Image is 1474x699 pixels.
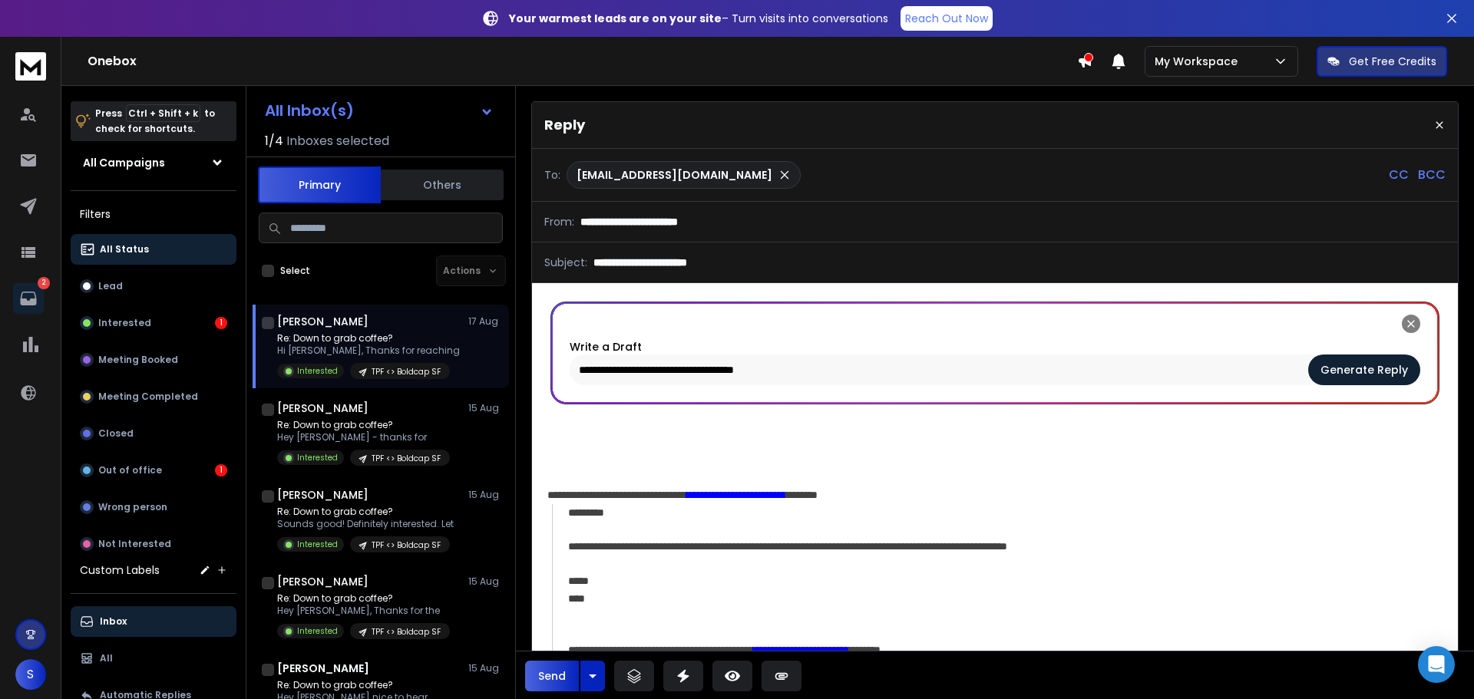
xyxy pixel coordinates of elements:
[544,167,560,183] p: To:
[15,659,46,690] button: S
[98,317,151,329] p: Interested
[277,431,450,443] p: Hey [PERSON_NAME] - thanks for
[277,592,450,605] p: Re: Down to grab coffee?
[38,277,50,289] p: 2
[88,52,1077,71] h1: Onebox
[71,418,236,449] button: Closed
[468,402,503,414] p: 15 Aug
[71,381,236,412] button: Meeting Completed
[286,132,389,150] h3: Inboxes selected
[372,539,441,551] p: TPF <> Boldcap SF
[901,6,993,31] a: Reach Out Now
[215,317,227,329] div: 1
[98,464,162,476] p: Out of office
[98,354,178,366] p: Meeting Booked
[71,345,236,375] button: Meeting Booked
[1418,646,1455,683] div: Open Intercom Messenger
[71,455,236,486] button: Out of office1
[280,265,310,277] label: Select
[98,538,171,550] p: Not Interested
[297,539,338,550] p: Interested
[98,280,123,292] p: Lead
[1389,166,1409,184] p: CC
[71,492,236,523] button: Wrong person
[1349,54,1436,69] p: Get Free Credits
[215,464,227,476] div: 1
[277,345,460,357] p: Hi [PERSON_NAME], Thanks for reaching
[98,427,134,440] p: Closed
[905,11,988,26] p: Reach Out Now
[381,168,504,202] button: Others
[71,203,236,225] h3: Filters
[253,95,506,126] button: All Inbox(s)
[277,419,450,431] p: Re: Down to grab coffee?
[1418,166,1446,184] p: BCC
[544,255,587,270] p: Subject:
[71,308,236,338] button: Interested1
[80,562,160,578] h3: Custom Labels
[126,104,200,122] span: Ctrl + Shift + k
[71,529,236,559] button: Not Interested
[277,661,369,676] h1: [PERSON_NAME]
[277,401,368,416] h1: [PERSON_NAME]
[372,453,441,464] p: TPF <> Boldcap SF
[1155,54,1244,69] p: My Workspace
[71,271,236,302] button: Lead
[83,155,165,170] h1: All Campaigns
[468,315,503,328] p: 17 Aug
[100,615,127,628] p: Inbox
[544,214,574,229] p: From:
[265,132,283,150] span: 1 / 4
[468,489,503,501] p: 15 Aug
[297,365,338,377] p: Interested
[277,679,450,691] p: Re: Down to grab coffee?
[468,662,503,674] p: 15 Aug
[265,103,354,118] h1: All Inbox(s)
[100,243,149,256] p: All Status
[277,487,368,503] h1: [PERSON_NAME]
[95,106,215,137] p: Press to check for shortcuts.
[577,167,772,183] p: [EMAIL_ADDRESS][DOMAIN_NAME]
[277,314,368,329] h1: [PERSON_NAME]
[1317,46,1447,77] button: Get Free Credits
[544,114,585,136] p: Reply
[509,11,722,26] strong: Your warmest leads are on your site
[297,452,338,463] p: Interested
[277,574,368,589] h1: [PERSON_NAME]
[372,626,441,638] p: TPF <> Boldcap SF
[297,625,338,637] p: Interested
[71,234,236,265] button: All Status
[525,661,579,691] button: Send
[570,339,642,354] label: Write a Draft
[13,283,44,314] a: 2
[277,506,454,518] p: Re: Down to grab coffee?
[71,606,236,637] button: Inbox
[15,52,46,81] img: logo
[277,605,450,617] p: Hey [PERSON_NAME], Thanks for the
[372,366,441,378] p: TPF <> Boldcap SF
[98,501,167,513] p: Wrong person
[98,391,198,403] p: Meeting Completed
[509,11,888,26] p: – Turn visits into conversations
[277,518,454,530] p: Sounds good! Definitely interested. Let
[1308,354,1420,385] button: Clear input
[100,652,113,664] p: All
[71,643,236,674] button: All
[258,167,381,203] button: Primary
[468,575,503,588] p: 15 Aug
[71,147,236,178] button: All Campaigns
[277,332,460,345] p: Re: Down to grab coffee?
